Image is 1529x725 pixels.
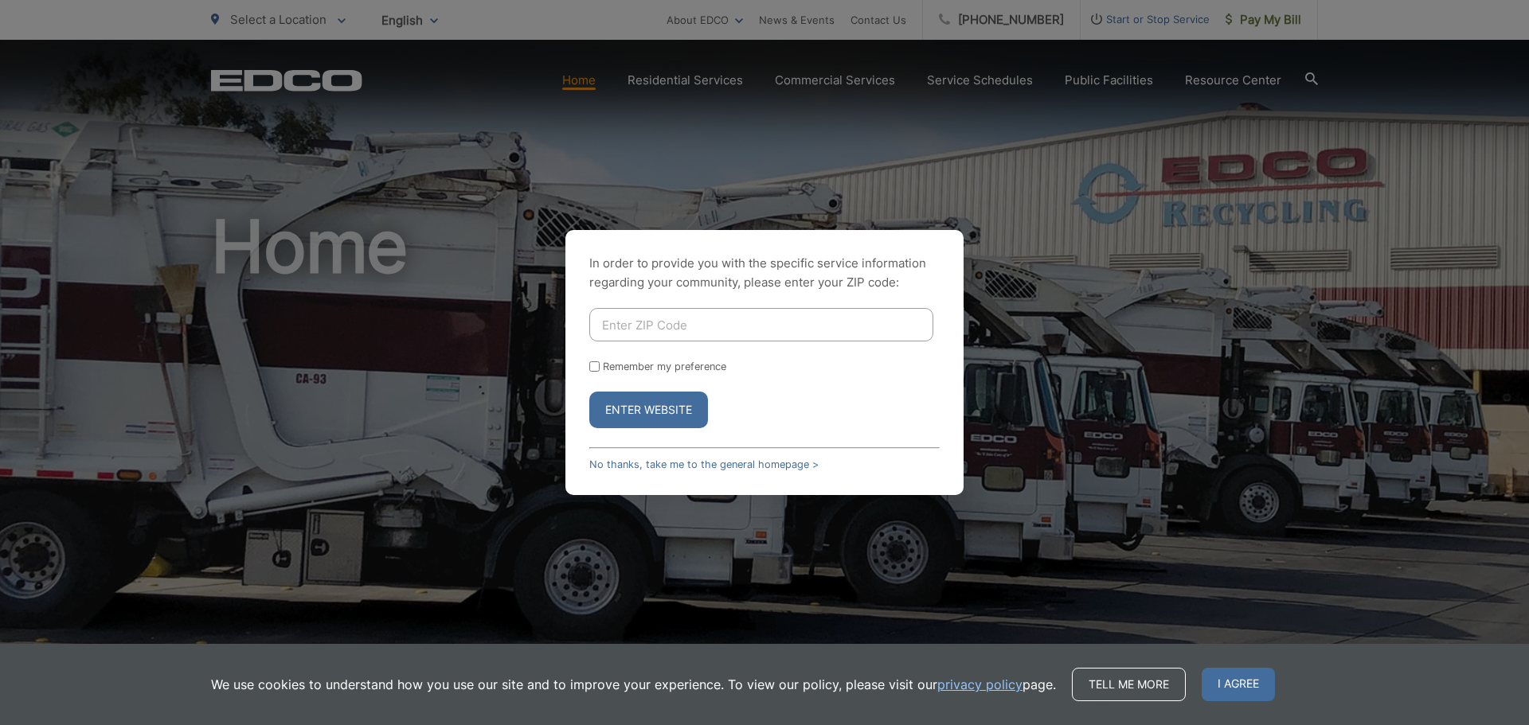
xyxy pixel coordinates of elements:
[589,392,708,428] button: Enter Website
[589,458,819,470] a: No thanks, take me to the general homepage >
[211,675,1056,694] p: We use cookies to understand how you use our site and to improve your experience. To view our pol...
[589,254,940,292] p: In order to provide you with the specific service information regarding your community, please en...
[937,675,1023,694] a: privacy policy
[589,308,933,341] input: Enter ZIP Code
[1202,668,1275,701] span: I agree
[1072,668,1186,701] a: Tell me more
[603,361,726,372] label: Remember my preference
